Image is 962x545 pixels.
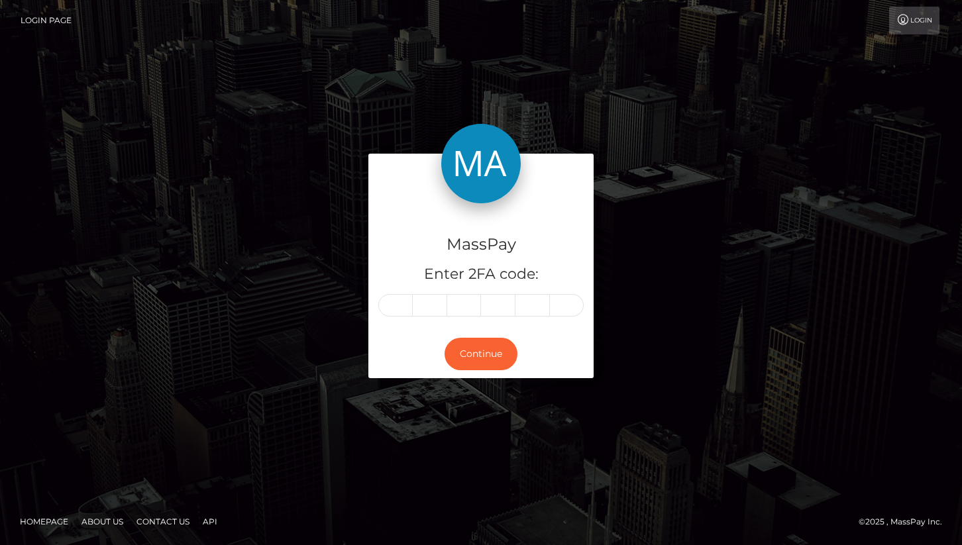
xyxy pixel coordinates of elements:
a: Contact Us [131,511,195,532]
h5: Enter 2FA code: [378,264,584,285]
h4: MassPay [378,233,584,256]
div: © 2025 , MassPay Inc. [859,515,952,529]
button: Continue [445,338,517,370]
a: Homepage [15,511,74,532]
a: Login [889,7,939,34]
img: MassPay [441,124,521,203]
a: About Us [76,511,129,532]
a: API [197,511,223,532]
a: Login Page [21,7,72,34]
